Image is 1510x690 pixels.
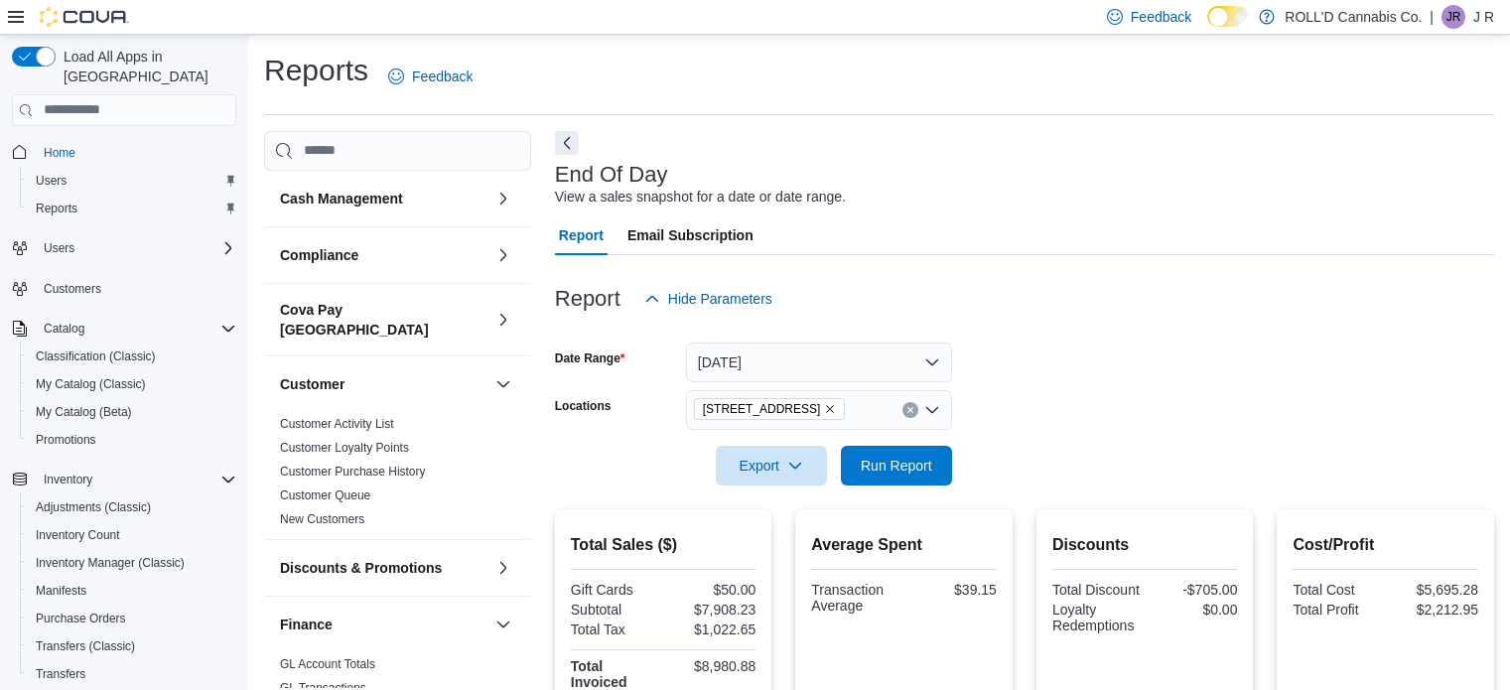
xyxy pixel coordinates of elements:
button: Inventory Count [20,521,244,549]
span: Adjustments (Classic) [28,495,236,519]
span: Inventory [36,468,236,491]
button: Discounts & Promotions [280,558,487,578]
span: Inventory Count [28,523,236,547]
button: Finance [491,613,515,636]
button: Users [4,234,244,262]
button: Catalog [4,315,244,343]
button: My Catalog (Classic) [20,370,244,398]
span: Purchase Orders [36,611,126,626]
div: Customer [264,412,531,539]
button: Manifests [20,577,244,605]
h2: Average Spent [811,533,997,557]
button: Adjustments (Classic) [20,493,244,521]
span: Reports [28,197,236,220]
h2: Total Sales ($) [571,533,756,557]
span: Transfers [28,662,236,686]
h2: Cost/Profit [1293,533,1478,557]
button: Customer [280,374,487,394]
button: Customer [491,372,515,396]
span: My Catalog (Beta) [28,400,236,424]
a: Users [28,169,74,193]
button: Open list of options [924,402,940,418]
h3: Report [555,287,620,311]
span: Transfers (Classic) [28,634,236,658]
button: Users [36,236,82,260]
div: Total Tax [571,621,659,637]
span: Users [36,173,67,189]
p: | [1430,5,1434,29]
span: Home [36,140,236,165]
span: Customer Queue [280,487,370,503]
span: Inventory Manager (Classic) [36,555,185,571]
a: Inventory Manager (Classic) [28,551,193,575]
span: Email Subscription [627,215,754,255]
span: Home [44,145,75,161]
button: Users [20,167,244,195]
div: View a sales snapshot for a date or date range. [555,187,846,207]
span: Transfers (Classic) [36,638,135,654]
span: Inventory Manager (Classic) [28,551,236,575]
span: Customer Activity List [280,416,394,432]
span: Run Report [861,456,932,476]
button: Purchase Orders [20,605,244,632]
div: Gift Cards [571,582,659,598]
h3: Cova Pay [GEOGRAPHIC_DATA] [280,300,487,340]
h3: Finance [280,615,333,634]
div: $7,908.23 [667,602,755,618]
span: Purchase Orders [28,607,236,630]
button: Discounts & Promotions [491,556,515,580]
span: Catalog [44,321,84,337]
label: Locations [555,398,612,414]
h3: Discounts & Promotions [280,558,442,578]
span: Feedback [1131,7,1191,27]
span: Users [44,240,74,256]
p: ROLL'D Cannabis Co. [1285,5,1422,29]
a: Customer Loyalty Points [280,441,409,455]
button: Inventory [4,466,244,493]
strong: Total Invoiced [571,658,627,690]
span: Classification (Classic) [28,345,236,368]
p: J R [1473,5,1494,29]
span: Feedback [412,67,473,86]
a: Transfers (Classic) [28,634,143,658]
div: $0.00 [1149,602,1237,618]
span: Inventory Count [36,527,120,543]
a: My Catalog (Classic) [28,372,154,396]
span: 105-500 Hazeldean Rd [694,398,846,420]
span: Customer Loyalty Points [280,440,409,456]
span: Load All Apps in [GEOGRAPHIC_DATA] [56,47,236,86]
span: Users [36,236,236,260]
h1: Reports [264,51,368,90]
span: Dark Mode [1207,27,1208,28]
button: Cash Management [491,187,515,210]
label: Date Range [555,350,625,366]
span: JR [1446,5,1461,29]
span: Manifests [28,579,236,603]
span: GL Account Totals [280,656,375,672]
span: Export [728,446,815,485]
input: Dark Mode [1207,6,1249,27]
button: Transfers (Classic) [20,632,244,660]
span: Report [559,215,604,255]
span: Adjustments (Classic) [36,499,151,515]
a: Purchase Orders [28,607,134,630]
div: Total Discount [1052,582,1141,598]
span: Customers [44,281,101,297]
a: Customer Activity List [280,417,394,431]
button: Compliance [280,245,487,265]
a: Promotions [28,428,104,452]
button: Cash Management [280,189,487,208]
h2: Discounts [1052,533,1238,557]
div: Total Profit [1293,602,1381,618]
span: Transfers [36,666,85,682]
a: GL Account Totals [280,657,375,671]
div: $2,212.95 [1390,602,1478,618]
span: My Catalog (Beta) [36,404,132,420]
div: J R [1441,5,1465,29]
a: Inventory Count [28,523,128,547]
button: Remove 105-500 Hazeldean Rd from selection in this group [824,403,836,415]
button: Customers [4,274,244,303]
span: Hide Parameters [668,289,772,309]
a: New Customers [280,512,364,526]
button: Catalog [36,317,92,341]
